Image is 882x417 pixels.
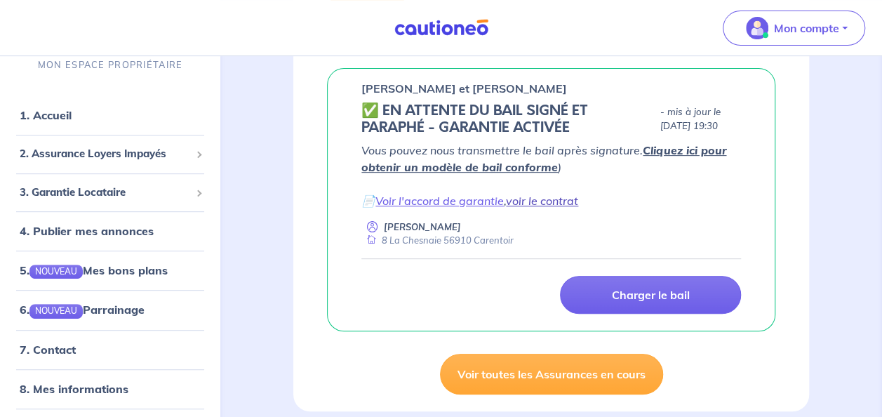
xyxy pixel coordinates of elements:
[440,354,663,395] a: Voir toutes les Assurances en cours
[20,303,145,317] a: 6.NOUVEAUParrainage
[6,375,215,403] div: 8. Mes informations
[361,143,726,174] a: Cliquez ici pour obtenir un modèle de bail conforme
[723,11,865,46] button: illu_account_valid_menu.svgMon compte
[20,382,128,396] a: 8. Mes informations
[361,80,567,97] p: [PERSON_NAME] et [PERSON_NAME]
[20,225,154,239] a: 4. Publier mes annonces
[375,194,504,208] a: Voir l'accord de garantie
[389,19,494,37] img: Cautioneo
[6,141,215,168] div: 2. Assurance Loyers Impayés
[20,343,76,357] a: 7. Contact
[6,102,215,130] div: 1. Accueil
[361,143,726,174] em: Vous pouvez nous transmettre le bail après signature. )
[6,179,215,206] div: 3. Garantie Locataire
[361,102,741,136] div: state: CONTRACT-SIGNED, Context: IN-LANDLORD,IS-GL-CAUTION-IN-LANDLORD
[20,147,190,163] span: 2. Assurance Loyers Impayés
[20,109,72,123] a: 1. Accueil
[384,220,461,234] p: [PERSON_NAME]
[6,218,215,246] div: 4. Publier mes annonces
[746,17,768,39] img: illu_account_valid_menu.svg
[560,276,741,314] a: Charger le bail
[6,257,215,285] div: 5.NOUVEAUMes bons plans
[6,296,215,324] div: 6.NOUVEAUParrainage
[6,336,215,364] div: 7. Contact
[361,102,655,136] h5: ✅️️️ EN ATTENTE DU BAIL SIGNÉ ET PARAPHÉ - GARANTIE ACTIVÉE
[774,20,839,37] p: Mon compte
[660,105,741,133] p: - mis à jour le [DATE] 19:30
[20,185,190,201] span: 3. Garantie Locataire
[38,58,182,72] p: MON ESPACE PROPRIÉTAIRE
[611,288,689,302] p: Charger le bail
[20,264,168,278] a: 5.NOUVEAUMes bons plans
[506,194,578,208] a: voir le contrat
[361,194,578,208] em: 📄 ,
[361,234,514,247] div: 8 La Chesnaie 56910 Carentoir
